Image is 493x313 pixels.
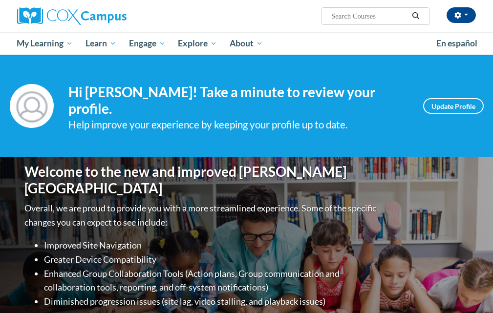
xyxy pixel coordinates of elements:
[408,10,423,22] button: Search
[230,38,263,49] span: About
[223,32,269,55] a: About
[10,84,54,128] img: Profile Image
[447,7,476,23] button: Account Settings
[436,38,477,48] span: En español
[44,267,379,295] li: Enhanced Group Collaboration Tools (Action plans, Group communication and collaboration tools, re...
[123,32,172,55] a: Engage
[79,32,123,55] a: Learn
[44,252,379,267] li: Greater Device Compatibility
[17,7,160,25] a: Cox Campus
[423,98,484,114] a: Update Profile
[10,32,484,55] div: Main menu
[44,238,379,252] li: Improved Site Navigation
[330,10,408,22] input: Search Courses
[430,33,484,54] a: En español
[454,274,485,305] iframe: Button to launch messaging window
[68,84,408,117] h4: Hi [PERSON_NAME]! Take a minute to review your profile.
[68,117,408,133] div: Help improve your experience by keeping your profile up to date.
[86,38,116,49] span: Learn
[17,38,73,49] span: My Learning
[44,294,379,309] li: Diminished progression issues (site lag, video stalling, and playback issues)
[11,32,80,55] a: My Learning
[17,7,127,25] img: Cox Campus
[24,164,379,196] h1: Welcome to the new and improved [PERSON_NAME][GEOGRAPHIC_DATA]
[24,201,379,230] p: Overall, we are proud to provide you with a more streamlined experience. Some of the specific cha...
[171,32,223,55] a: Explore
[178,38,217,49] span: Explore
[129,38,166,49] span: Engage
